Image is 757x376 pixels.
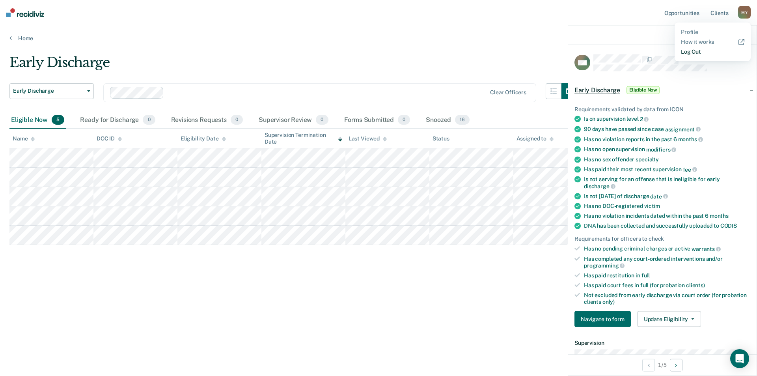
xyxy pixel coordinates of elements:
[78,112,157,129] div: Ready for Discharge
[626,86,660,94] span: Eligible Now
[574,106,750,112] div: Requirements validated by data from ICON
[683,166,697,172] span: fee
[584,203,750,210] div: Has no DOC-registered
[637,311,701,327] button: Update Eligibility
[584,262,625,269] span: programming
[640,116,649,122] span: 2
[433,135,449,142] div: Status
[349,135,387,142] div: Last Viewed
[710,213,729,219] span: months
[584,183,615,189] span: discharge
[170,112,244,129] div: Revisions Requests
[642,359,655,371] button: Previous Opportunity
[584,213,750,219] div: Has no violation incidents dated within the past 6
[681,29,744,36] a: Profile
[574,311,634,327] a: Navigate to form link
[584,125,750,133] div: 90 days have passed since case
[584,255,750,269] div: Has completed any court-ordered interventions and/or
[584,272,750,279] div: Has paid restitution in
[686,282,705,288] span: clients)
[490,89,526,96] div: Clear officers
[52,115,64,125] span: 5
[730,349,749,368] div: Open Intercom Messenger
[584,193,750,200] div: Is not [DATE] of discharge
[574,340,750,346] dt: Supervision
[13,88,84,94] span: Early Discharge
[644,203,660,209] span: victim
[584,166,750,173] div: Has paid their most recent supervision
[681,49,744,55] a: Log Out
[143,115,155,125] span: 0
[455,115,470,125] span: 16
[584,136,750,143] div: Has no violation reports in the past 6
[584,176,750,189] div: Is not serving for an offense that is ineligible for early
[6,8,44,17] img: Recidiviz
[343,112,412,129] div: Forms Submitted
[670,359,682,371] button: Next Opportunity
[738,6,751,19] div: M Y
[181,135,226,142] div: Eligibility Date
[646,146,677,152] span: modifiers
[584,116,750,123] div: Is on supervision level
[9,35,748,42] a: Home
[574,236,750,242] div: Requirements for officers to check
[584,245,750,253] div: Has no pending criminal charges or active
[720,223,737,229] span: CODIS
[13,135,35,142] div: Name
[568,354,757,375] div: 1 / 5
[584,146,750,153] div: Has no open supervision
[516,135,554,142] div: Assigned to
[678,136,703,142] span: months
[574,311,631,327] button: Navigate to form
[584,156,750,163] div: Has no sex offender
[97,135,122,142] div: DOC ID
[316,115,328,125] span: 0
[665,126,701,132] span: assignment
[424,112,471,129] div: Snoozed
[9,112,66,129] div: Eligible Now
[681,39,744,45] a: How it works
[574,86,620,94] span: Early Discharge
[398,115,410,125] span: 0
[650,193,668,199] span: date
[231,115,243,125] span: 0
[257,112,330,129] div: Supervisor Review
[692,245,721,252] span: warrants
[602,298,615,305] span: only)
[9,54,577,77] div: Early Discharge
[568,77,757,103] div: Early DischargeEligible Now
[584,223,750,229] div: DNA has been collected and successfully uploaded to
[641,272,650,279] span: full
[636,156,659,162] span: specialty
[265,132,342,145] div: Supervision Termination Date
[584,292,750,305] div: Not excluded from early discharge via court order (for probation clients
[584,282,750,288] div: Has paid court fees in full (for probation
